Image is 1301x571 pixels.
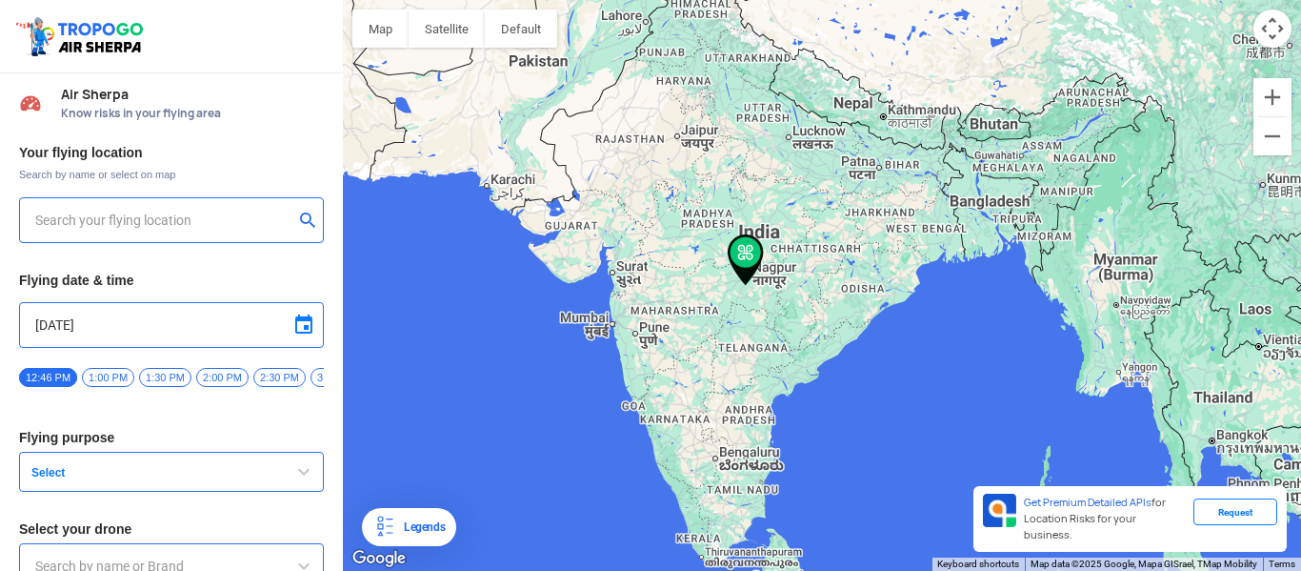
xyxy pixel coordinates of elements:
div: Request [1193,499,1277,525]
div: for Location Risks for your business. [1016,494,1193,544]
span: 2:30 PM [253,368,306,387]
img: Risk Scores [19,92,42,114]
button: Select [19,452,324,492]
img: Premium APIs [983,494,1016,527]
div: Legends [396,516,445,539]
h3: Select your drone [19,522,324,536]
a: Terms [1269,559,1295,569]
button: Show satellite imagery [409,10,485,48]
button: Show street map [352,10,409,48]
input: Select Date [35,314,308,336]
img: Google [348,546,410,571]
input: Search your flying location [35,209,293,232]
span: 12:46 PM [19,368,77,387]
button: Zoom out [1253,117,1291,155]
span: Select [24,465,262,480]
img: ic_tgdronemaps.svg [14,14,150,58]
a: Open this area in Google Maps (opens a new window) [348,546,410,571]
span: Search by name or select on map [19,167,324,182]
span: 1:00 PM [82,368,134,387]
h3: Flying purpose [19,431,324,444]
span: Get Premium Detailed APIs [1024,496,1151,509]
button: Keyboard shortcuts [937,558,1019,571]
img: Legends [373,516,396,539]
span: Air Sherpa [61,87,324,102]
button: Map camera controls [1253,10,1291,48]
span: 2:00 PM [196,368,249,387]
h3: Your flying location [19,146,324,159]
button: Zoom in [1253,78,1291,116]
span: 3:00 PM [310,368,363,387]
span: Know risks in your flying area [61,106,324,121]
span: Map data ©2025 Google, Mapa GISrael, TMap Mobility [1031,559,1257,569]
h3: Flying date & time [19,274,324,287]
span: 1:30 PM [139,368,191,387]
